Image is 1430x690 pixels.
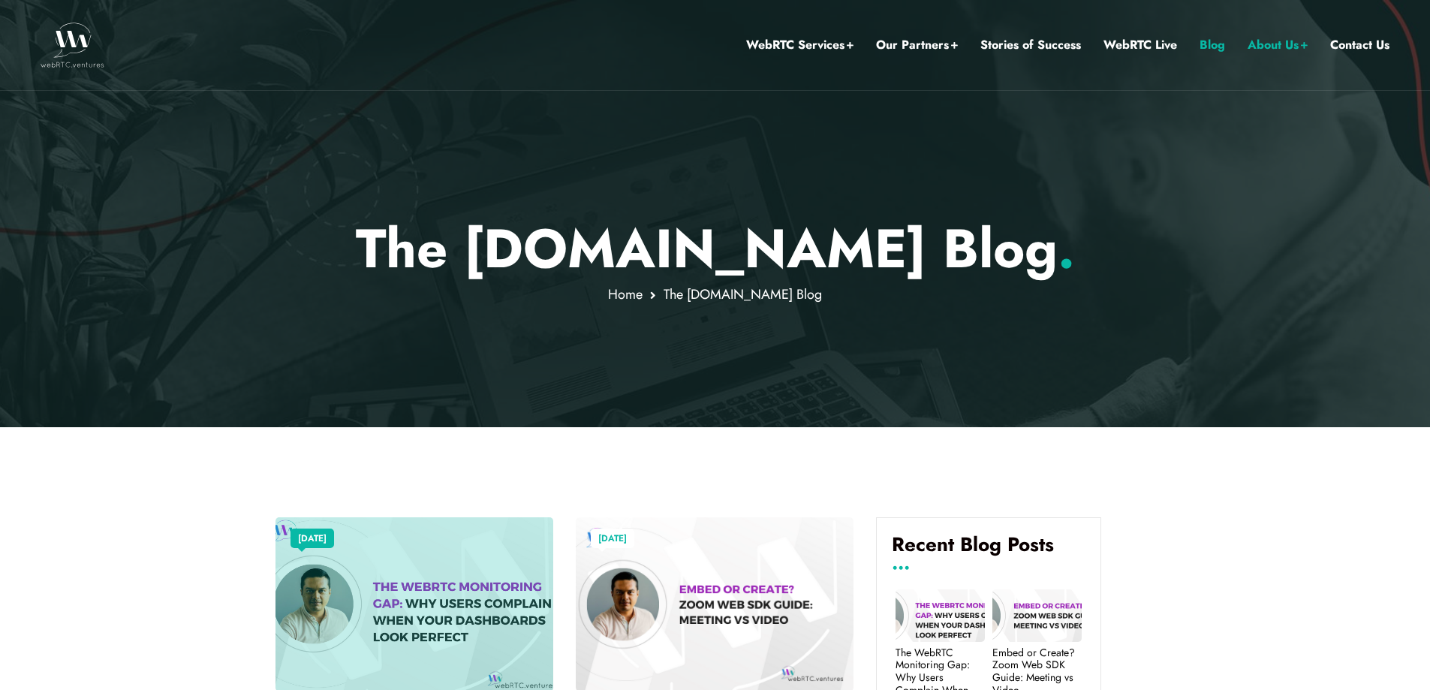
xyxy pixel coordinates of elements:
[1248,35,1308,55] a: About Us
[980,35,1081,55] a: Stories of Success
[1200,35,1225,55] a: Blog
[41,23,104,68] img: WebRTC.ventures
[1330,35,1389,55] a: Contact Us
[1058,209,1075,288] span: .
[746,35,853,55] a: WebRTC Services
[591,529,634,548] a: [DATE]
[1103,35,1177,55] a: WebRTC Live
[608,285,643,304] a: Home
[275,216,1155,281] p: The [DOMAIN_NAME] Blog
[291,529,334,548] a: [DATE]
[892,533,1085,568] h4: Recent Blog Posts
[664,285,822,304] span: The [DOMAIN_NAME] Blog
[876,35,958,55] a: Our Partners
